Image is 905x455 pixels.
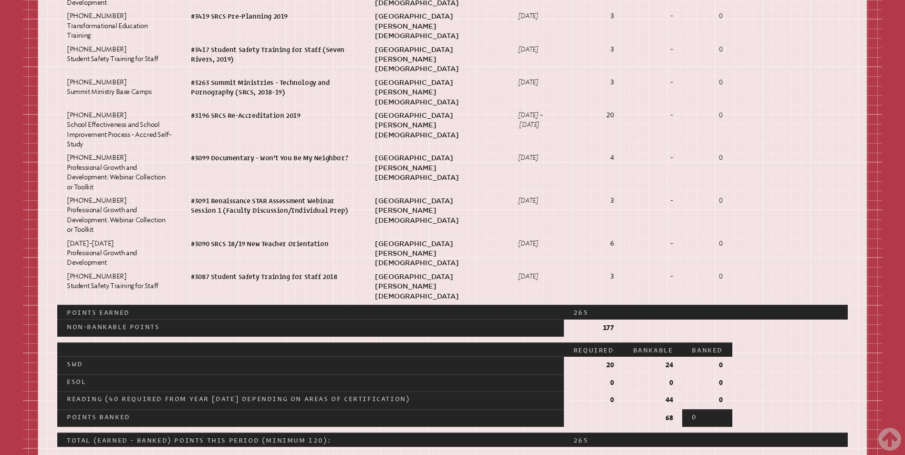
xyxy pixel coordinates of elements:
p: [DATE] [518,239,554,248]
p: Points Earned [67,308,554,317]
p: Reading (40 required from year [DATE] depending on Areas of Certification) [67,394,554,403]
p: 44 [633,395,673,405]
p: [PHONE_NUMBER] Student Safety Training for Staff [67,45,172,64]
p: [GEOGRAPHIC_DATA][PERSON_NAME][DEMOGRAPHIC_DATA] [375,45,499,74]
p: 0 [692,272,723,281]
p: #3099 Documentary - Won't You Be My Neighbor? [191,153,356,163]
p: 0 [573,378,614,388]
p: [DATE] [518,196,554,206]
p: 24 [633,361,673,370]
p: [PHONE_NUMBER] Student Safety Training for Staff [67,272,172,291]
p: 0 [692,378,723,388]
p: 0 [692,196,723,206]
p: Required [573,345,614,355]
p: - [633,78,673,87]
p: #3417 Student Safety Training for Staff (Seven Rivers, 2019) [191,45,356,64]
p: 0 [692,78,723,87]
p: ESOL [67,377,554,386]
strong: 3 [610,12,614,20]
p: - [633,239,673,248]
p: [GEOGRAPHIC_DATA][PERSON_NAME][DEMOGRAPHIC_DATA] [375,272,499,301]
p: 68 [633,414,673,423]
p: [PHONE_NUMBER] Summit Ministry Base Camps [67,78,172,97]
p: 0 [692,153,723,163]
p: #3090 SRCS 18/19 New Teacher Orientation [191,239,356,248]
p: [PHONE_NUMBER] Professional Growth and Development: Webinar Collection or Toolkit [67,196,172,235]
p: [GEOGRAPHIC_DATA][PERSON_NAME][DEMOGRAPHIC_DATA] [375,11,499,41]
p: #3419 SRCS Pre-Planning 2019 [191,11,356,21]
p: 177 [573,323,614,333]
p: 0 [692,239,723,248]
strong: 3 [610,272,614,280]
p: [DATE] [518,272,554,281]
p: [GEOGRAPHIC_DATA][PERSON_NAME][DEMOGRAPHIC_DATA] [375,196,499,225]
p: [GEOGRAPHIC_DATA][PERSON_NAME][DEMOGRAPHIC_DATA] [375,111,499,140]
p: [PHONE_NUMBER] Transformational Education Training [67,11,172,41]
p: 0 [692,11,723,21]
p: - [633,153,673,163]
p: #3091 Renaissance STAR Assessment Webinar Session 1 (Faculty Discussion/Individual Prep) [191,196,356,216]
p: - [633,45,673,54]
p: 0 [573,395,614,405]
p: - [633,196,673,206]
p: Bankable [633,345,673,355]
p: [PHONE_NUMBER] Professional Growth and Development: Webinar Collection or Toolkit [67,153,172,192]
strong: 4 [610,154,614,162]
strong: 20 [606,111,614,119]
p: 20 [573,361,614,370]
p: 0 [692,395,723,405]
p: - [633,272,673,281]
p: Points Banked [67,412,554,422]
p: Banked [692,345,723,355]
strong: 3 [610,78,614,86]
p: 265 [573,435,723,445]
p: 265 [573,308,614,317]
p: [GEOGRAPHIC_DATA][PERSON_NAME][DEMOGRAPHIC_DATA] [375,153,499,182]
p: 0 [692,45,723,54]
p: Total (Earned - Banked) Points this Period (minimum 120): [67,435,554,445]
p: Non-bankable Points [67,322,554,331]
p: [GEOGRAPHIC_DATA][PERSON_NAME][DEMOGRAPHIC_DATA] [375,239,499,268]
p: [DATE] [518,153,554,163]
p: [GEOGRAPHIC_DATA][PERSON_NAME][DEMOGRAPHIC_DATA] [375,78,499,107]
p: - [633,111,673,120]
p: [DATE] [518,78,554,87]
p: #3263 Summit Ministries - Technology and Pornography (SRCS, 2018-19) [191,78,356,97]
strong: 3 [610,196,614,205]
p: 0 [692,412,723,422]
p: #3087 Student Safety Training for Staff 2018 [191,272,356,281]
p: [DATE] – [DATE] [518,111,554,130]
p: [DATE] [518,45,554,54]
p: [PHONE_NUMBER] School Effectiveness and School Improvement Process - Accred Self-Study [67,111,172,150]
strong: 6 [610,239,614,248]
p: 0 [692,111,723,120]
p: 0 [692,361,723,370]
p: SWD [67,359,554,369]
strong: 3 [610,45,614,53]
p: [DATE]-[DATE] Professional Growth and Development [67,239,172,268]
p: - [633,11,673,21]
p: 0 [633,378,673,388]
p: [DATE] [518,11,554,21]
p: #3196 SRCS Re-Accreditation 2019 [191,111,356,120]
